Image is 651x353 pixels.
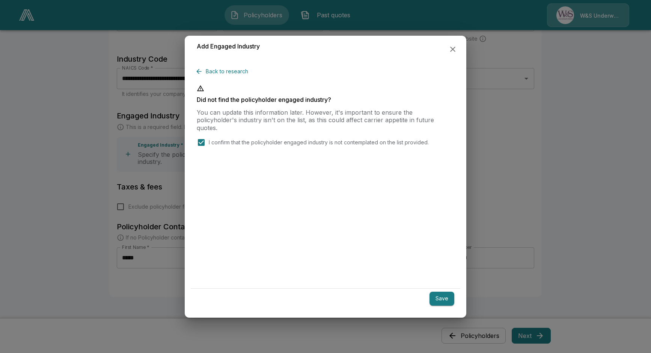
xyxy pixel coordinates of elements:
[429,292,454,306] button: Save
[197,42,260,52] h6: Add Engaged Industry
[209,138,429,146] p: I confirm that the policyholder engaged industry is not contemplated on the list provided.
[197,109,454,132] p: You can update this information later. However, it's important to ensure the policyholder's indus...
[197,97,454,103] p: Did not find the policyholder engaged industry?
[197,65,251,79] button: Back to research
